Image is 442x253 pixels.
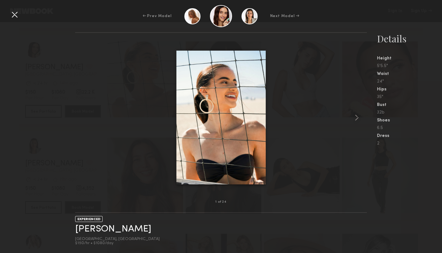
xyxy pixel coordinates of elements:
div: Hips [377,87,442,92]
div: $150/hr • $1080/day [75,241,160,245]
div: Next Model → [270,13,300,19]
div: 2 [377,141,442,146]
div: 1 of 24 [215,201,227,204]
div: Height [377,56,442,61]
a: [PERSON_NAME] [75,224,151,234]
div: 32b [377,110,442,115]
div: Details [377,32,442,45]
div: EXPERIENCED [75,216,103,222]
div: Dress [377,134,442,138]
div: [GEOGRAPHIC_DATA], [GEOGRAPHIC_DATA] [75,237,160,241]
div: Bust [377,103,442,107]
div: 5'5.5" [377,64,442,68]
div: ← Prev Model [143,13,172,19]
div: 35" [377,95,442,99]
div: 24" [377,79,442,84]
div: Waist [377,72,442,76]
div: 6.5 [377,126,442,130]
div: Shoes [377,118,442,123]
